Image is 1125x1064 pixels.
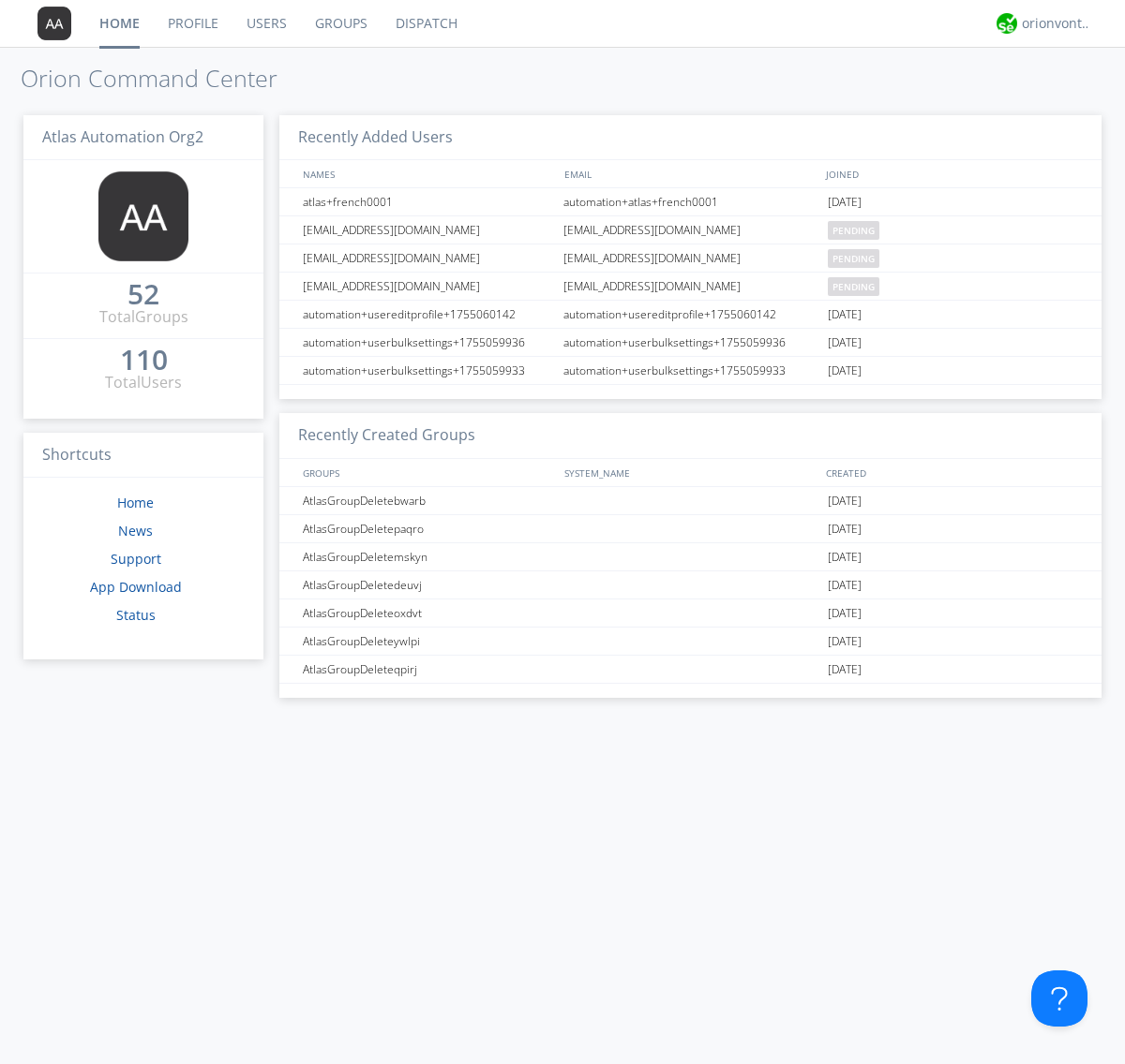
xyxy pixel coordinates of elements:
[298,216,558,244] div: [EMAIL_ADDRESS][DOMAIN_NAME]
[828,188,862,216] span: [DATE]
[98,171,188,261] img: 373638.png
[279,244,1102,273] a: [EMAIL_ADDRESS][DOMAIN_NAME][EMAIL_ADDRESS][DOMAIN_NAME]pending
[559,188,823,215] div: automation+atlas+french0001
[997,13,1017,34] img: 29d36aed6fa347d5a1537e7736e6aa13
[828,628,862,656] span: [DATE]
[279,515,1102,543] a: AtlasGroupDeletepaqro[DATE]
[828,357,862,385] span: [DATE]
[279,216,1102,244] a: [EMAIL_ADDRESS][DOMAIN_NAME][EMAIL_ADDRESS][DOMAIN_NAME]pending
[828,599,862,628] span: [DATE]
[279,357,1102,385] a: automation+userbulksettings+1755059933automation+userbulksettings+1755059933[DATE]
[298,301,558,328] div: automation+usereditprofile+1755060142
[828,277,879,296] span: pending
[298,160,555,187] div: NAMES
[828,543,862,571] span: [DATE]
[828,515,862,543] span: [DATE]
[23,433,263,479] h3: Shortcuts
[279,329,1102,357] a: automation+userbulksettings+1755059936automation+userbulksettings+1755059936[DATE]
[828,221,879,240] span: pending
[127,285,159,303] div: 52
[118,522,153,539] a: News
[279,188,1102,216] a: atlas+french0001automation+atlas+french0001[DATE]
[279,487,1102,515] a: AtlasGroupDeletebwarb[DATE]
[90,578,182,596] a: App Download
[279,543,1102,571] a: AtlasGroupDeletemskyn[DATE]
[116,606,156,624] a: Status
[42,126,203,147] span: Atlas Automation Org2
[559,301,823,328] div: automation+usereditprofile+1755060142
[279,301,1102,329] a: automation+usereditprofile+1755060142automation+usereditprofile+1755060142[DATE]
[298,628,558,655] div: AtlasGroupDeleteywlpi
[279,656,1102,684] a: AtlasGroupDeleteqpirj[DATE]
[279,115,1102,161] h3: Recently Added Users
[559,216,823,244] div: [EMAIL_ADDRESS][DOMAIN_NAME]
[828,656,862,684] span: [DATE]
[828,301,862,329] span: [DATE]
[117,494,154,511] a: Home
[559,329,823,356] div: automation+userbulksettings+1755059936
[298,459,555,486] div: GROUPS
[99,306,188,328] div: Total Groups
[37,7,71,40] img: 373638.png
[279,273,1102,301] a: [EMAIL_ADDRESS][DOMAIN_NAME][EMAIL_ADDRESS][DOMAIN_NAME]pending
[559,357,823,384] div: automation+userbulksettings+1755059933
[298,188,558,215] div: atlas+french0001
[828,249,879,268] span: pending
[559,273,823,300] div: [EMAIL_ADDRESS][DOMAIN_NAME]
[298,357,558,384] div: automation+userbulksettings+1755059933
[279,571,1102,599] a: AtlasGroupDeletedeuvj[DATE]
[298,487,558,514] div: AtlasGroupDeletebwarb
[298,656,558,683] div: AtlasGroupDeleteqpirj
[828,329,862,357] span: [DATE]
[298,244,558,272] div: [EMAIL_ADDRESS][DOMAIN_NAME]
[120,350,168,372] a: 110
[298,329,558,356] div: automation+userbulksettings+1755059936
[821,160,1084,187] div: JOINED
[279,599,1102,628] a: AtlasGroupDeleteoxdvt[DATE]
[105,372,182,393] div: Total Users
[120,350,168,369] div: 110
[560,459,821,486] div: SYSTEM_NAME
[298,515,558,542] div: AtlasGroupDeletepaqro
[111,550,161,568] a: Support
[127,285,159,306] a: 52
[828,487,862,515] span: [DATE]
[298,543,558,570] div: AtlasGroupDeletemskyn
[1022,14,1092,33] div: orionvontas+atlas+automation+org2
[560,160,821,187] div: EMAIL
[1031,970,1087,1027] iframe: Toggle Customer Support
[279,628,1102,656] a: AtlasGroupDeleteywlpi[DATE]
[298,273,558,300] div: [EMAIL_ADDRESS][DOMAIN_NAME]
[298,571,558,598] div: AtlasGroupDeletedeuvj
[298,599,558,627] div: AtlasGroupDeleteoxdvt
[279,413,1102,459] h3: Recently Created Groups
[559,244,823,272] div: [EMAIL_ADDRESS][DOMAIN_NAME]
[821,459,1084,486] div: CREATED
[828,571,862,599] span: [DATE]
